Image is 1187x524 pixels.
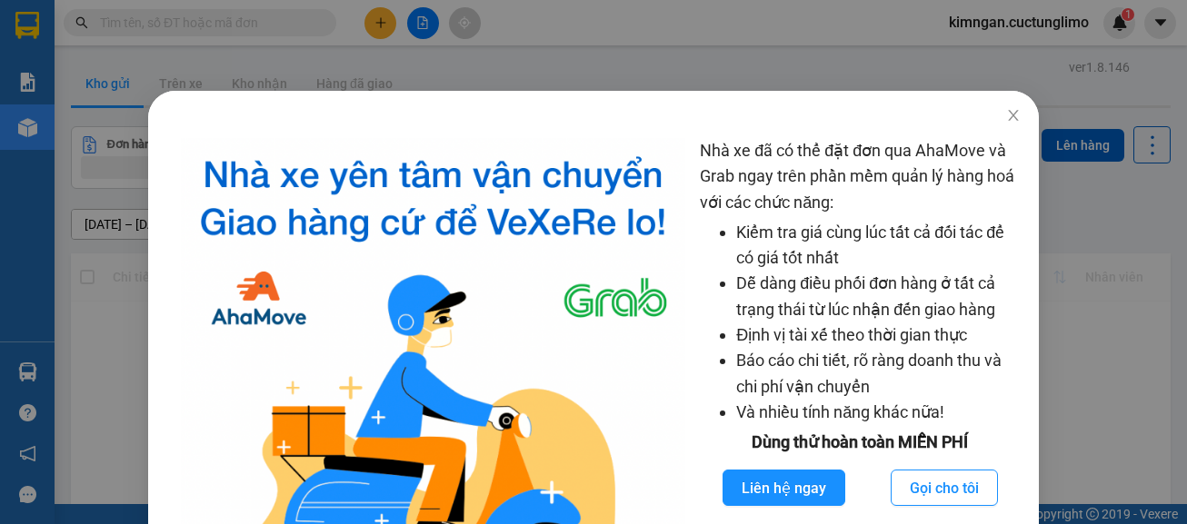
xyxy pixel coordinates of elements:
[723,470,845,506] button: Liên hệ ngay
[736,400,1020,425] li: Và nhiều tính năng khác nữa!
[742,477,826,499] span: Liên hệ ngay
[700,430,1020,455] div: Dùng thử hoàn toàn MIỄN PHÍ
[736,271,1020,322] li: Dễ dàng điều phối đơn hàng ở tất cả trạng thái từ lúc nhận đến giao hàng
[910,477,979,499] span: Gọi cho tôi
[736,220,1020,272] li: Kiểm tra giá cùng lúc tất cả đối tác để có giá tốt nhất
[736,348,1020,400] li: Báo cáo chi tiết, rõ ràng doanh thu và chi phí vận chuyển
[1006,108,1021,123] span: close
[988,91,1039,142] button: Close
[736,322,1020,348] li: Định vị tài xế theo thời gian thực
[891,470,998,506] button: Gọi cho tôi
